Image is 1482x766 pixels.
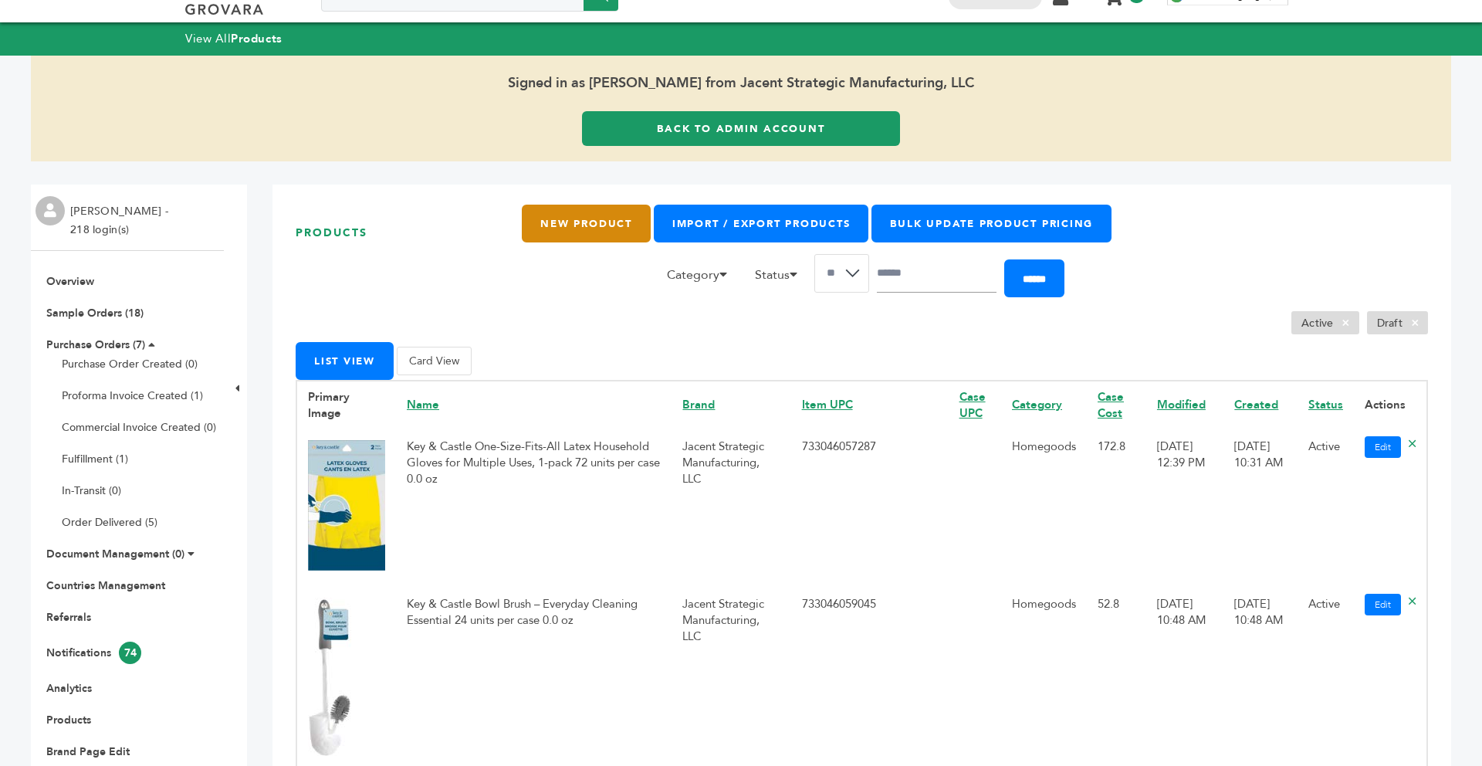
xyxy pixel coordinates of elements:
td: 172.8 [1087,429,1146,586]
th: Actions [1354,381,1427,429]
button: Card View [397,347,472,375]
button: List View [296,342,394,380]
a: Fulfillment (1) [62,452,128,466]
td: 733046057287 [791,429,949,586]
a: Edit [1365,594,1401,615]
a: In-Transit (0) [62,483,121,498]
a: Sample Orders (18) [46,306,144,320]
td: [DATE] 12:39 PM [1146,429,1223,586]
th: Primary Image [296,381,396,429]
td: Active [1298,429,1354,586]
a: Item UPC [802,397,853,412]
img: profile.png [36,196,65,225]
a: Countries Management [46,578,165,593]
a: Analytics [46,681,92,696]
h1: Products [296,205,522,261]
strong: Products [231,31,282,46]
a: Purchase Orders (7) [46,337,145,352]
a: Products [46,713,91,727]
a: Referrals [46,610,91,625]
a: Category [1012,397,1062,412]
a: Created [1234,397,1278,412]
span: Signed in as [PERSON_NAME] from Jacent Strategic Manufacturing, LLC [31,56,1451,111]
li: Active [1291,311,1359,334]
a: Document Management (0) [46,547,184,561]
a: Case UPC [959,389,986,421]
a: Name [407,397,439,412]
a: View AllProducts [185,31,283,46]
a: Back to Admin Account [582,111,900,146]
td: Jacent Strategic Manufacturing, LLC [672,429,790,586]
a: Modified [1157,397,1206,412]
input: Search [877,254,996,293]
td: [DATE] 10:31 AM [1223,429,1298,586]
a: Brand [682,397,715,412]
a: Case Cost [1098,389,1124,421]
li: Draft [1367,311,1428,334]
a: Commercial Invoice Created (0) [62,420,216,435]
li: [PERSON_NAME] - 218 login(s) [70,202,172,239]
a: Brand Page Edit [46,744,130,759]
img: No Image [308,598,351,756]
td: Homegoods [1001,429,1087,586]
span: × [1402,314,1428,332]
a: Notifications74 [46,646,141,660]
a: Purchase Order Created (0) [62,357,198,371]
li: Category [659,266,744,292]
a: Proforma Invoice Created (1) [62,388,203,403]
td: Key & Castle One-Size-Fits-All Latex Household Gloves for Multiple Uses, 1-pack 72 units per case... [396,429,672,586]
a: New Product [522,205,650,242]
a: Import / Export Products [654,205,868,242]
a: Edit [1365,436,1401,458]
li: Status [747,266,814,292]
img: No Image [308,440,385,570]
a: Status [1308,397,1343,412]
span: × [1333,314,1358,332]
a: Bulk Update Product Pricing [871,205,1111,242]
a: Order Delivered (5) [62,515,157,530]
span: 74 [119,642,141,664]
a: Overview [46,274,94,289]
